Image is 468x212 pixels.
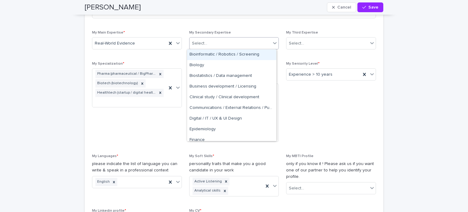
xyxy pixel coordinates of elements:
[95,79,139,88] div: Biotech (biotechnology)
[289,40,304,47] div: Select...
[286,154,314,158] span: My MBTI Profile
[187,135,276,146] div: Finance
[357,2,383,12] button: Save
[286,161,376,180] p: only if you know it ! Please ask us if you want one of our partner to help you identify your prof...
[92,31,125,34] span: My Main Expertise
[189,161,279,174] p: personality traits that make you a good candidate in your work
[289,71,332,78] span: Experience > 10 years
[187,92,276,103] div: Clinical study / Clinical development
[187,71,276,81] div: Biostatistics / Data management
[92,161,182,174] p: please indicate the list of language you can write & speak in a professional context
[95,70,157,78] div: Pharma (pharmaceutical / BigPharma)
[189,31,231,34] span: My Secondary Expertise
[189,154,214,158] span: My Soft Skills
[192,40,207,47] div: Select...
[187,113,276,124] div: Digital / IT / UX & UI Design
[95,89,157,97] div: Healthtech (startup / digital health)
[187,60,276,71] div: Biology
[187,124,276,135] div: Epidemiology
[95,40,135,47] span: Real-World Evidence
[337,5,351,9] span: Cancel
[286,31,318,34] span: My Third Expertise
[85,3,141,12] h2: [PERSON_NAME]
[286,62,320,66] span: My Seniority Level
[95,178,111,186] div: English
[289,185,304,192] div: Select...
[187,49,276,60] div: Bioinformatic / Robotics / Screening
[92,154,118,158] span: My Languages
[327,2,356,12] button: Cancel
[193,187,222,195] div: Analytical skills
[92,62,124,66] span: My Specialization
[368,5,378,9] span: Save
[187,81,276,92] div: Business development / Licensing
[193,178,223,186] div: Active Listening
[187,103,276,113] div: Communications / External Relations / Public Affairs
